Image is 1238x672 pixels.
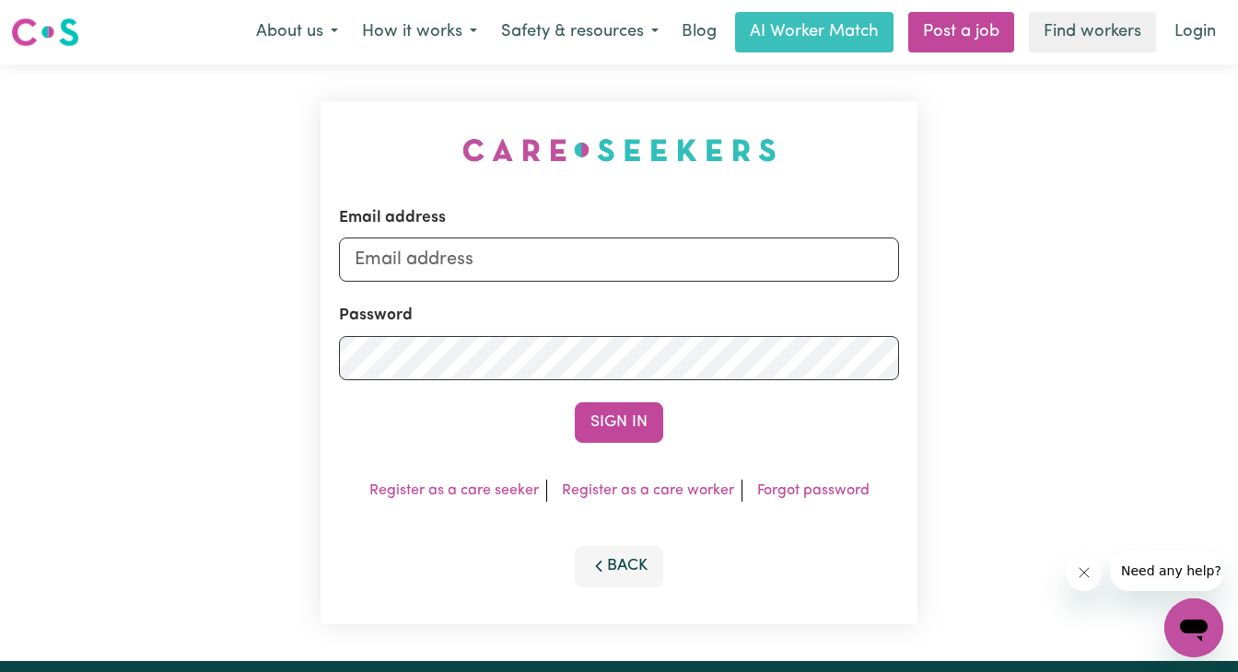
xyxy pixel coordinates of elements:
[757,483,870,498] a: Forgot password
[1163,12,1227,52] a: Login
[11,16,79,49] img: Careseekers logo
[1066,554,1103,591] iframe: Close message
[575,546,663,586] button: Back
[562,483,734,498] a: Register as a care worker
[908,12,1014,52] a: Post a job
[339,304,413,328] label: Password
[575,402,663,443] button: Sign In
[350,13,489,52] button: How it works
[339,206,446,230] label: Email address
[735,12,893,52] a: AI Worker Match
[369,483,539,498] a: Register as a care seeker
[1029,12,1156,52] a: Find workers
[489,13,671,52] button: Safety & resources
[339,238,899,282] input: Email address
[244,13,350,52] button: About us
[1110,550,1223,591] iframe: Message from company
[671,12,728,52] a: Blog
[1164,598,1223,657] iframe: Button to launch messaging window
[11,11,79,53] a: Careseekers logo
